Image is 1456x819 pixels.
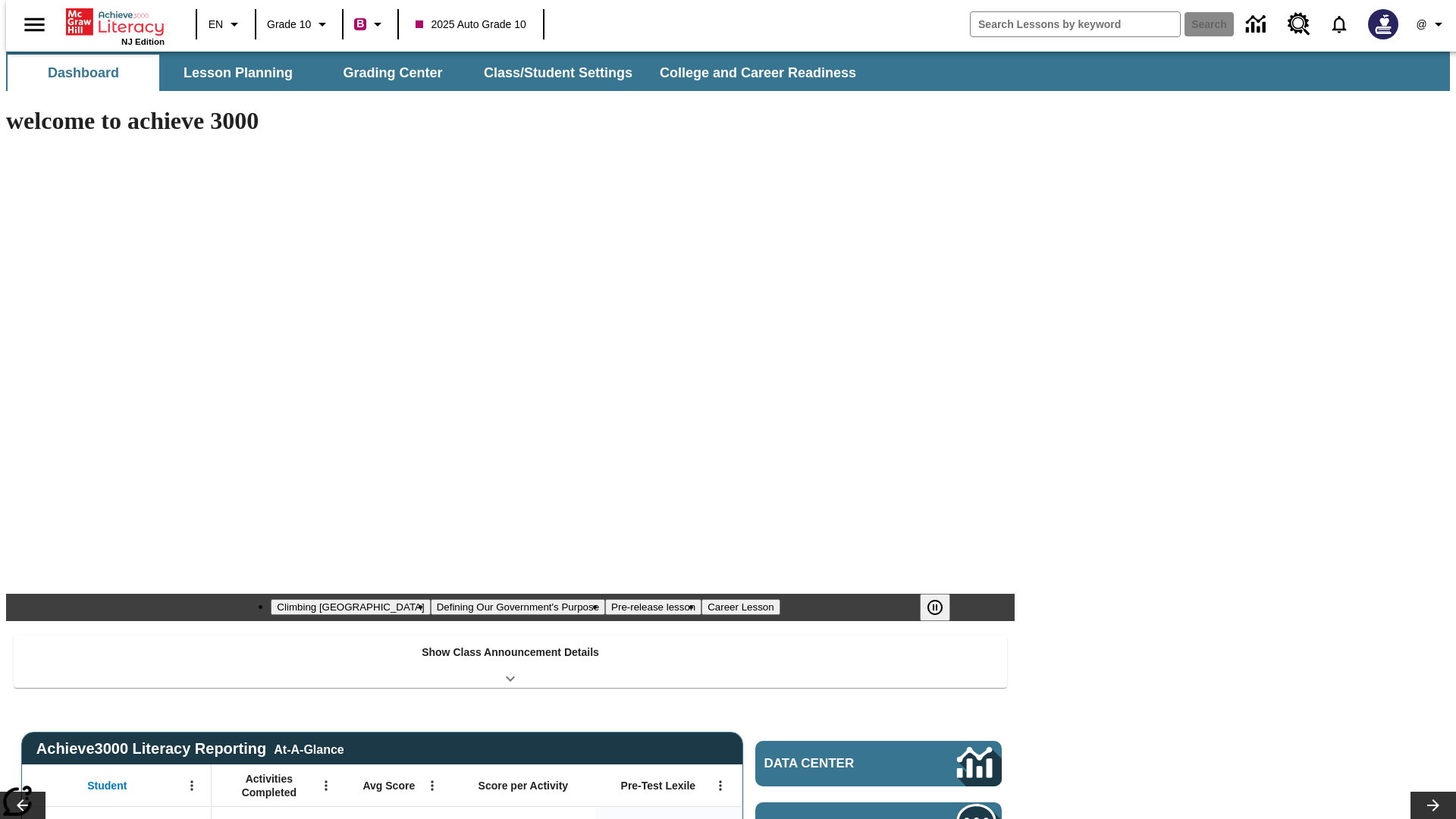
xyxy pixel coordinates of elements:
span: B [356,14,364,33]
span: Pre-Test Lexile [621,779,696,792]
button: Grade: Grade 10, Select a grade [261,11,337,38]
button: College and Career Readiness [648,55,868,91]
span: Avg Score [362,779,415,792]
span: Achieve3000 Literacy Reporting [36,740,344,758]
button: Slide 1 Climbing Mount Tai [271,599,430,615]
span: @ [1416,17,1426,33]
button: Open side menu [12,2,57,47]
button: Slide 2 Defining Our Government's Purpose [431,599,605,615]
button: Language: EN, Select a language [202,11,250,38]
button: Boost Class color is violet red. Change class color [348,11,393,38]
input: search field [971,12,1180,36]
a: Data Center [755,741,1002,786]
button: Open Menu [709,774,732,797]
div: SubNavbar [6,55,870,91]
span: NJ Edition [121,37,165,46]
a: Notifications [1319,5,1359,44]
span: Score per Activity [479,779,569,792]
button: Open Menu [315,774,337,797]
button: Pause [920,594,950,621]
div: At-A-Glance [274,740,344,757]
button: Slide 3 Pre-release lesson [605,599,701,615]
button: Open Menu [421,774,444,797]
span: EN [209,17,223,33]
span: Data Center [764,756,906,771]
button: Open Menu [180,774,203,797]
span: Grade 10 [267,17,311,33]
span: Student [87,779,127,792]
span: 2025 Auto Grade 10 [416,17,526,33]
button: Class/Student Settings [472,55,645,91]
img: Avatar [1368,9,1398,39]
h1: welcome to achieve 3000 [6,107,1015,135]
button: Slide 4 Career Lesson [701,599,780,615]
button: Lesson carousel, Next [1410,792,1456,819]
div: SubNavbar [6,52,1450,91]
button: Dashboard [8,55,159,91]
button: Select a new avatar [1359,5,1407,44]
a: Resource Center, Will open in new tab [1279,4,1319,45]
span: Activities Completed [219,772,319,799]
p: Show Class Announcement Details [422,645,599,661]
div: Pause [920,594,965,621]
div: Home [66,5,165,46]
button: Lesson Planning [162,55,314,91]
div: Show Class Announcement Details [14,635,1007,688]
a: Home [66,7,165,37]
button: Grading Center [317,55,469,91]
a: Data Center [1237,4,1279,45]
button: Profile/Settings [1407,11,1456,38]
